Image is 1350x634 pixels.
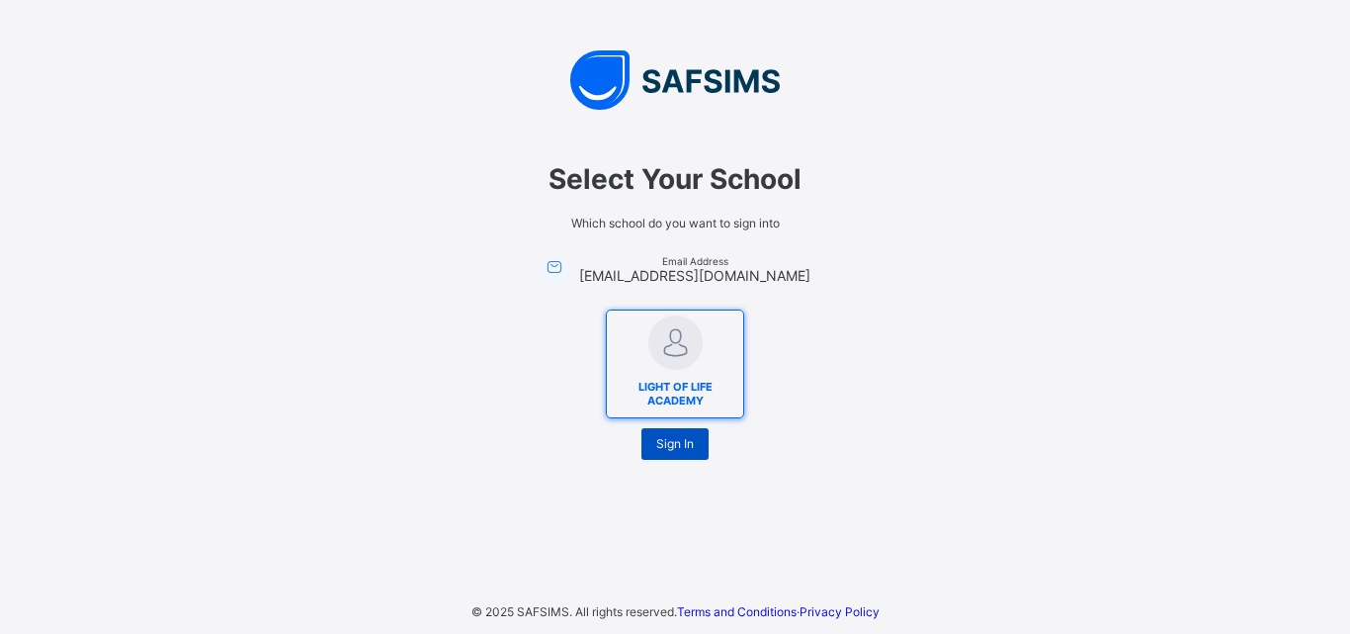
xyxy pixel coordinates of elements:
[579,255,810,267] span: Email Address
[677,604,880,619] span: ·
[656,436,694,451] span: Sign In
[471,604,677,619] span: © 2025 SAFSIMS. All rights reserved.
[615,375,735,412] span: LIGHT OF LIFE ACADEMY
[677,604,797,619] a: Terms and Conditions
[398,162,952,196] span: Select Your School
[648,316,703,370] img: LIGHT OF LIFE ACADEMY
[800,604,880,619] a: Privacy Policy
[579,267,810,284] span: [EMAIL_ADDRESS][DOMAIN_NAME]
[398,216,952,230] span: Which school do you want to sign into
[379,50,971,110] img: SAFSIMS Logo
